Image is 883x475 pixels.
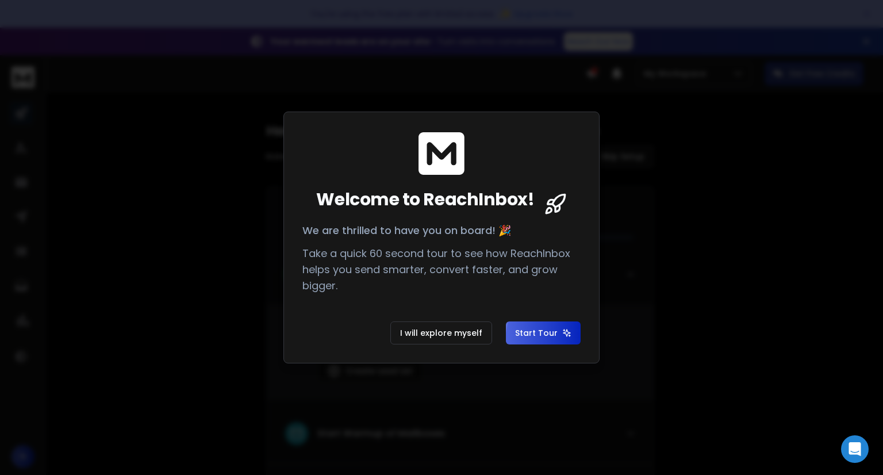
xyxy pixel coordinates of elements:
[506,321,581,344] button: Start Tour
[316,189,534,210] span: Welcome to ReachInbox!
[390,321,492,344] button: I will explore myself
[515,327,571,339] span: Start Tour
[302,223,581,239] p: We are thrilled to have you on board! 🎉
[841,435,869,463] div: Open Intercom Messenger
[302,246,581,294] p: Take a quick 60 second tour to see how ReachInbox helps you send smarter, convert faster, and gro...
